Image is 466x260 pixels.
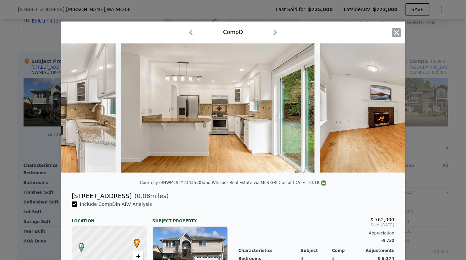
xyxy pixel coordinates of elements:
[321,180,326,186] img: NWMLS Logo
[140,180,326,185] div: Courtesy of NWMLS (#2343530) and Whisper Real Estate via MLS GRID as of [DATE] 10:18
[381,238,394,243] span: -$ 720
[239,222,394,228] span: Sold [DATE]
[153,213,228,224] div: Subject Property
[132,237,141,247] span: •
[332,248,363,253] div: Comp
[132,191,169,201] span: ( miles)
[239,230,394,236] div: Appreciation
[72,213,147,224] div: Location
[72,191,132,201] div: [STREET_ADDRESS]
[137,192,150,199] span: 0.08
[239,248,301,253] div: Characteristics
[77,201,155,207] span: Include Comp D in ARV Analysis
[77,243,86,249] span: D
[223,28,243,36] div: Comp D
[301,248,332,253] div: Subject
[370,217,394,222] span: $ 762,000
[363,248,394,253] div: Adjustments
[77,243,81,247] div: D
[132,239,136,243] div: •
[121,43,314,173] img: Property Img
